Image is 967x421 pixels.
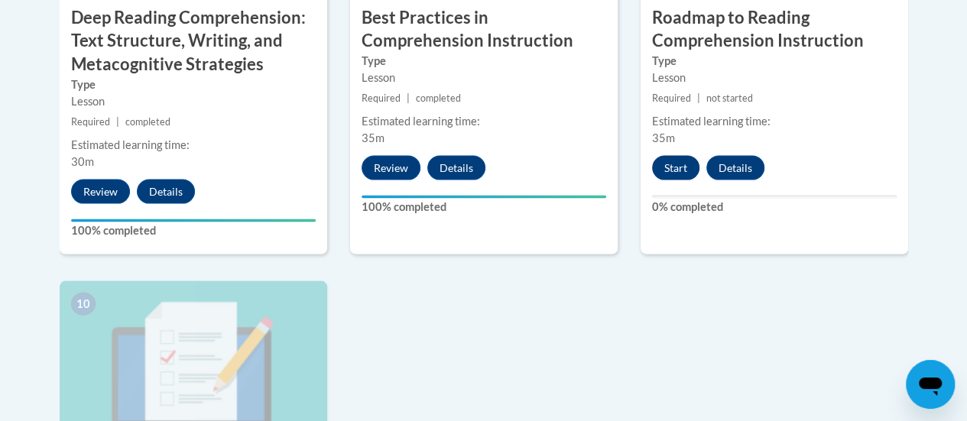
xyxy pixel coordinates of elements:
[652,199,897,215] label: 0% completed
[71,93,316,110] div: Lesson
[71,116,110,128] span: Required
[706,92,753,104] span: not started
[116,116,119,128] span: |
[71,222,316,239] label: 100% completed
[362,113,606,130] div: Estimated learning time:
[427,156,485,180] button: Details
[362,199,606,215] label: 100% completed
[652,53,897,70] label: Type
[71,180,130,204] button: Review
[125,116,170,128] span: completed
[362,70,606,86] div: Lesson
[641,6,908,53] h3: Roadmap to Reading Comprehension Instruction
[652,156,699,180] button: Start
[60,6,327,76] h3: Deep Reading Comprehension: Text Structure, Writing, and Metacognitive Strategies
[362,131,385,144] span: 35m
[416,92,461,104] span: completed
[652,92,691,104] span: Required
[71,293,96,316] span: 10
[362,156,420,180] button: Review
[71,155,94,168] span: 30m
[362,92,401,104] span: Required
[350,6,618,53] h3: Best Practices in Comprehension Instruction
[362,53,606,70] label: Type
[706,156,764,180] button: Details
[652,113,897,130] div: Estimated learning time:
[652,70,897,86] div: Lesson
[906,360,955,409] iframe: Button to launch messaging window, conversation in progress
[407,92,410,104] span: |
[71,219,316,222] div: Your progress
[652,131,675,144] span: 35m
[697,92,700,104] span: |
[71,137,316,154] div: Estimated learning time:
[362,196,606,199] div: Your progress
[137,180,195,204] button: Details
[71,76,316,93] label: Type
